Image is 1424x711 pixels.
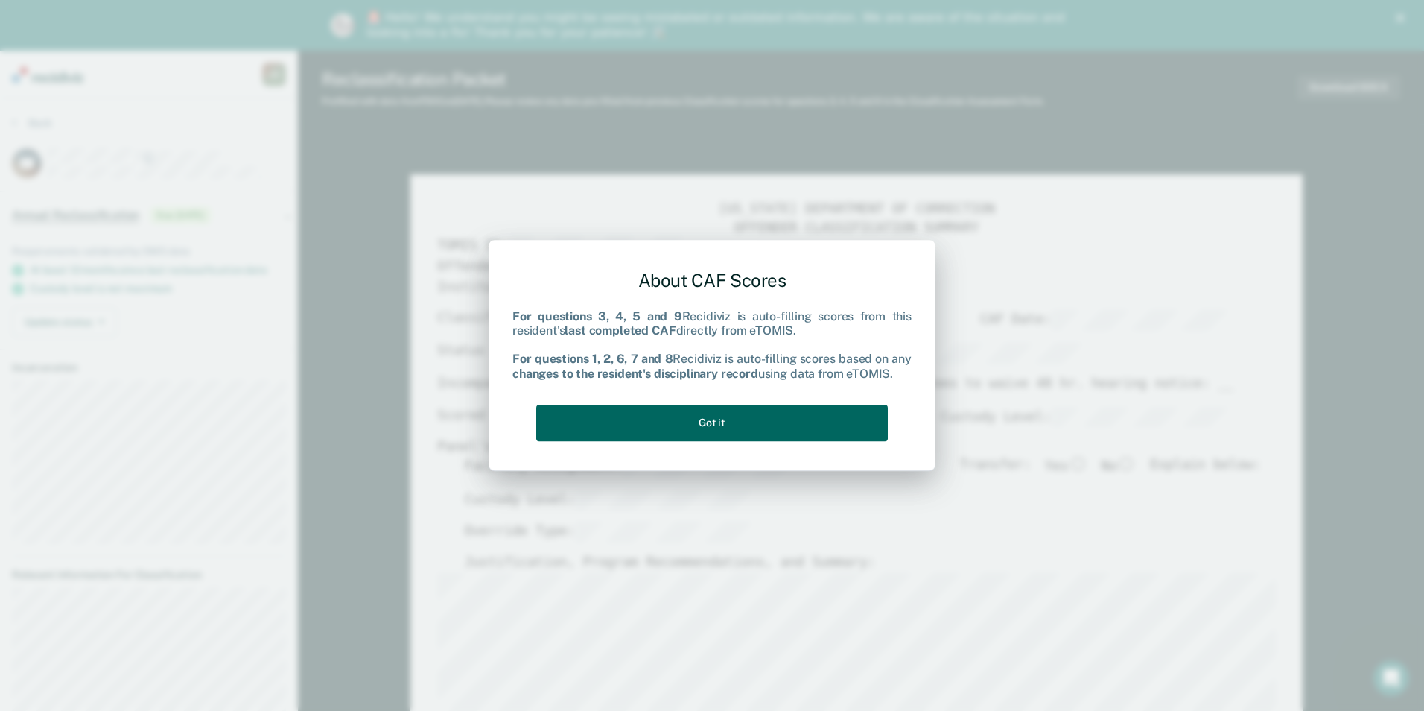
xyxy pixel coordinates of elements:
div: 🚨 Hello! We understand you might be seeing mislabeled or outdated information. We are aware of th... [366,10,1069,40]
b: For questions 1, 2, 6, 7 and 8 [512,353,673,367]
div: Recidiviz is auto-filling scores from this resident's directly from eTOMIS. Recidiviz is auto-fil... [512,309,912,381]
div: About CAF Scores [512,258,912,303]
b: last completed CAF [565,323,676,338]
b: changes to the resident's disciplinary record [512,367,758,381]
b: For questions 3, 4, 5 and 9 [512,309,682,323]
button: Got it [536,405,888,441]
img: Profile image for Kim [331,13,355,37]
div: Close [1396,13,1411,22]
